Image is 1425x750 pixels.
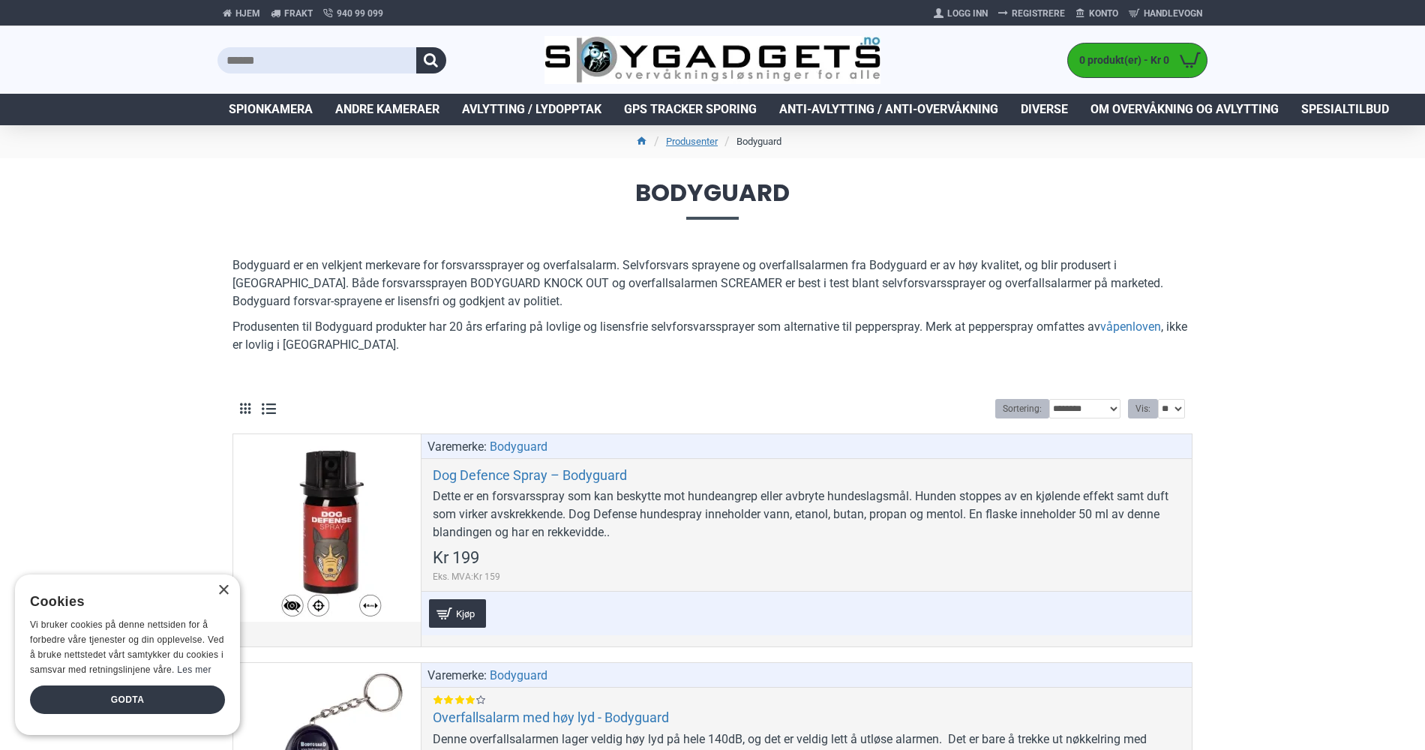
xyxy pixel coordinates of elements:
a: Spesialtilbud [1290,94,1400,125]
a: Dog Defence Spray – Bodyguard Dog Defence Spray – Bodyguard [233,434,421,622]
img: SpyGadgets.no [544,36,881,85]
span: Konto [1089,7,1118,20]
label: Vis: [1128,399,1158,418]
label: Sortering: [995,399,1049,418]
span: Diverse [1021,100,1068,118]
span: Varemerke: [427,667,487,685]
span: Spesialtilbud [1301,100,1389,118]
span: Eks. MVA:Kr 159 [433,570,500,583]
a: Konto [1070,1,1123,25]
span: Andre kameraer [335,100,439,118]
span: Registrere [1012,7,1065,20]
p: Bodyguard er en velkjent merkevare for forsvarssprayer og overfalsalarm. Selvforsvars sprayene og... [232,256,1192,310]
span: Varemerke: [427,438,487,456]
a: 0 produkt(er) - Kr 0 [1068,43,1207,77]
div: Close [217,585,229,596]
a: Registrere [993,1,1070,25]
span: 940 99 099 [337,7,383,20]
span: Anti-avlytting / Anti-overvåkning [779,100,998,118]
a: Bodyguard [490,667,547,685]
a: Logg Inn [928,1,993,25]
a: våpenloven [1100,318,1161,336]
span: Bodyguard [217,181,1207,219]
span: Logg Inn [947,7,988,20]
a: Produsenter [666,134,718,149]
a: Handlevogn [1123,1,1207,25]
a: Dog Defence Spray – Bodyguard [433,466,627,484]
a: Les mer, opens a new window [177,664,211,675]
span: Kjøp [452,609,478,619]
p: Produsenten til Bodyguard produkter har 20 års erfaring på lovlige og lisensfrie selvforsvarsspra... [232,318,1192,354]
span: Vi bruker cookies på denne nettsiden for å forbedre våre tjenester og din opplevelse. Ved å bruke... [30,619,224,674]
span: Hjem [235,7,260,20]
a: Anti-avlytting / Anti-overvåkning [768,94,1009,125]
span: Om overvåkning og avlytting [1090,100,1279,118]
span: GPS Tracker Sporing [624,100,757,118]
div: Godta [30,685,225,714]
span: Avlytting / Lydopptak [462,100,601,118]
a: Overfallsalarm med høy lyd - Bodyguard [433,709,669,726]
span: Spionkamera [229,100,313,118]
span: Handlevogn [1144,7,1202,20]
a: Diverse [1009,94,1079,125]
div: Cookies [30,586,215,618]
div: Dette er en forsvarsspray som kan beskytte mot hundeangrep eller avbryte hundeslagsmål. Hunden st... [433,487,1180,541]
a: Spionkamera [217,94,324,125]
a: Andre kameraer [324,94,451,125]
span: Kr 199 [433,550,479,566]
a: Avlytting / Lydopptak [451,94,613,125]
a: Om overvåkning og avlytting [1079,94,1290,125]
a: Bodyguard [490,438,547,456]
span: Frakt [284,7,313,20]
span: 0 produkt(er) - Kr 0 [1068,52,1173,68]
a: GPS Tracker Sporing [613,94,768,125]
